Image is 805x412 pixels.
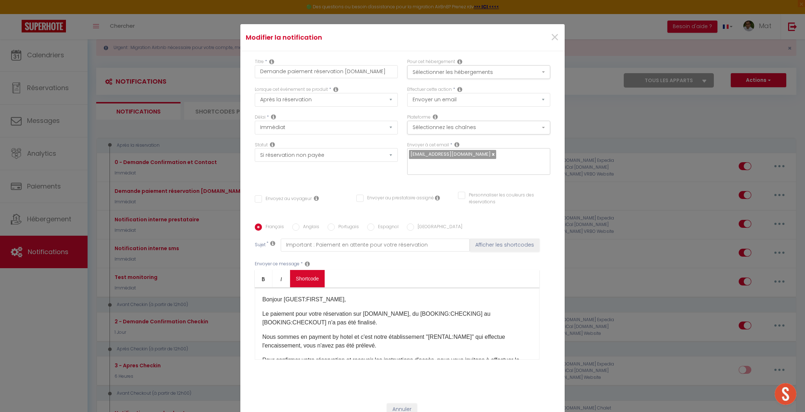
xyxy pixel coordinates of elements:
p: Le paiement pour votre réservation sur [DOMAIN_NAME], du [BOOKING:CHECKING] au [BOOKING:CHECKOUT]... [262,310,532,327]
label: Français [262,223,284,231]
button: Sélectionnez les chaînes [407,121,550,134]
label: Envoyer à cet email [407,142,449,149]
i: This Rental [457,59,462,65]
p: Nous sommes en payment by hotel et c'est notre établissement "[RENTAL:NAME]" qui effectue l'encai... [262,333,532,350]
label: Délai [255,114,266,121]
label: Envoyer ce message [255,261,299,267]
p: Pour confirmer votre réservation et recevoir les instructions d'accès, nous vous invitons à effec... [262,356,532,373]
span: × [550,27,559,48]
i: Action Channel [433,114,438,120]
i: Envoyer au prestataire si il est assigné [435,195,440,201]
i: Envoyer au voyageur [314,195,319,201]
label: Plateforme [407,114,431,121]
p: Bonjour [GUEST:FIRST_NAME], [262,295,532,304]
label: Espagnol [374,223,399,231]
i: Title [269,59,274,65]
i: Booking status [270,142,275,147]
i: Recipient [454,142,459,147]
i: Action Time [271,114,276,120]
button: Sélectionner les hébergements [407,65,550,79]
label: Portugais [335,223,359,231]
i: Event Occur [333,87,338,92]
span: [EMAIL_ADDRESS][DOMAIN_NAME] [410,151,491,158]
label: Statut [255,142,268,149]
label: Sujet [255,242,266,249]
a: Bold [255,270,272,287]
label: Titre [255,58,264,65]
button: Afficher les shortcodes [470,239,539,252]
i: Subject [270,240,275,246]
i: Action Type [457,87,462,92]
label: Pour cet hébergement [407,58,455,65]
h4: Modifier la notification [246,32,452,43]
label: Effectuer cette action [407,86,452,93]
div: Ouvrir le chat [775,383,796,405]
label: [GEOGRAPHIC_DATA] [414,223,462,231]
a: Italic [272,270,290,287]
a: Shortcode [290,270,325,287]
i: Message [305,261,310,267]
label: Anglais [299,223,319,231]
label: Lorsque cet événement se produit [255,86,328,93]
button: Close [550,30,559,45]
